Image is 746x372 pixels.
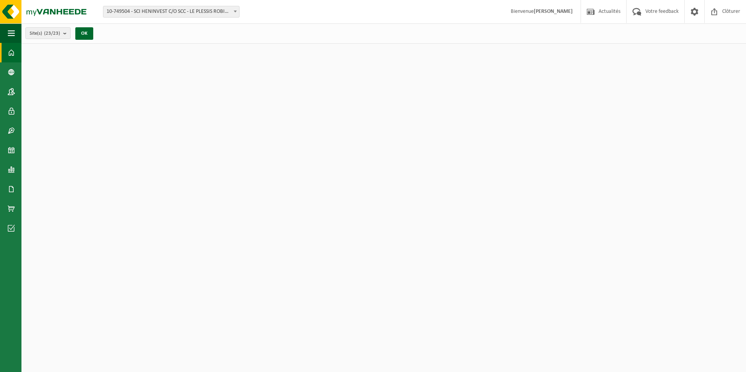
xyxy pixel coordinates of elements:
button: OK [75,27,93,40]
span: 10-749504 - SCI HENINVEST C/O SCC - LE PLESSIS ROBINSON [103,6,239,17]
strong: [PERSON_NAME] [534,9,573,14]
span: 10-749504 - SCI HENINVEST C/O SCC - LE PLESSIS ROBINSON [103,6,240,18]
span: Site(s) [30,28,60,39]
count: (23/23) [44,31,60,36]
button: Site(s)(23/23) [25,27,71,39]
